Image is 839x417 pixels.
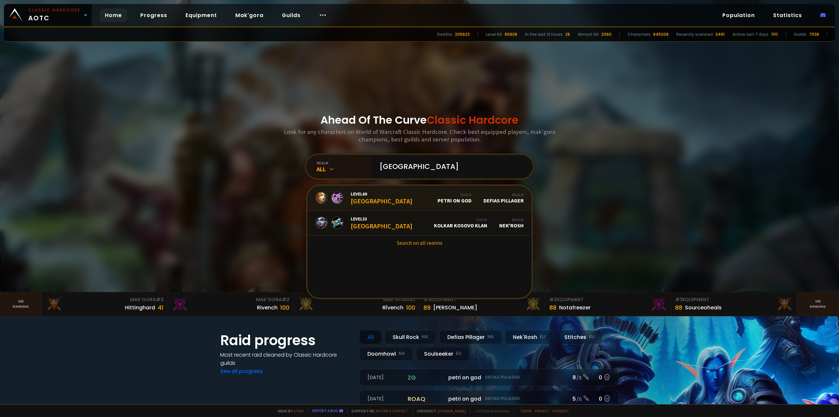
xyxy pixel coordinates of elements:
[376,155,525,178] input: Search a character...
[434,217,487,222] div: Guild
[685,303,722,312] div: Sourceoheals
[412,408,466,413] span: Checkout
[487,334,494,340] small: NA
[220,367,263,375] a: See all progress
[797,292,839,316] a: Seeranking
[384,330,437,344] div: Skull Rock
[158,303,164,312] div: 41
[28,7,81,13] small: Classic Hardcore
[549,296,557,303] span: # 2
[230,9,269,22] a: Mak'gora
[307,211,532,236] a: Level33[GEOGRAPHIC_DATA]GuildKolkar Kosovo KlanRealmNek'Rosh
[437,31,452,37] div: Deaths
[422,334,428,340] small: NA
[294,408,303,413] a: a fan
[552,408,569,413] a: Consent
[601,31,612,37] div: 2060
[294,292,419,316] a: Mak'Gora#1Rîvench100
[351,191,412,205] div: [GEOGRAPHIC_DATA]
[434,217,487,229] div: Kolkar Kosovo Klan
[628,31,651,37] div: Characters
[675,296,793,303] div: Equipment
[274,408,303,413] span: Made by
[125,303,155,312] div: Hittinghard
[589,334,595,340] small: EU
[135,9,172,22] a: Progress
[540,334,545,340] small: EU
[409,296,415,303] span: # 1
[486,31,502,37] div: Level 60
[715,31,725,37] div: 3491
[351,191,412,197] span: Level 60
[499,217,524,222] div: Realm
[732,31,769,37] div: Active last 7 days
[298,296,415,303] div: Mak'Gora
[351,216,412,230] div: [GEOGRAPHIC_DATA]
[419,292,545,316] a: #1Equipment89[PERSON_NAME]
[100,9,127,22] a: Home
[525,31,563,37] div: In the last 12 hours
[470,408,509,413] span: v. d752d5 - production
[351,216,412,222] span: Level 33
[671,292,797,316] a: #3Equipment88Sourceoheals
[312,408,338,413] a: Report a bug
[416,347,470,361] div: Soulseeker
[399,350,405,357] small: NA
[4,4,92,26] a: Classic HardcoreAOTC
[281,128,558,143] h3: Look for any characters on World of Warcraft Classic Hardcore. Check best equipped players, mak'g...
[376,408,408,413] a: Buy me a coffee
[768,9,807,22] a: Statistics
[427,113,518,127] span: Classic Hardcore
[505,31,517,37] div: 65808
[359,330,382,344] div: All
[172,296,289,303] div: Mak'Gora
[717,9,760,22] a: Population
[423,296,430,303] span: # 1
[439,330,502,344] div: Defias Pillager
[556,330,603,344] div: Stitches
[455,31,470,37] div: 205623
[257,303,278,312] div: Rivench
[220,351,351,367] h4: Most recent raid cleaned by Classic Hardcore guilds
[406,303,415,312] div: 100
[578,31,599,37] div: Almost 60
[277,9,306,22] a: Guilds
[505,330,554,344] div: Nek'Rosh
[317,165,372,173] div: All
[549,296,667,303] div: Equipment
[438,408,466,413] a: [DOMAIN_NAME]
[535,408,549,413] a: Privacy
[46,296,164,303] div: Mak'Gora
[809,31,819,37] div: 7538
[499,217,524,229] div: Nek'Rosh
[347,408,408,413] span: Support me,
[220,330,351,351] h1: Raid progress
[282,296,289,303] span: # 2
[438,192,472,204] div: petri on god
[317,160,372,165] div: realm
[675,303,682,312] div: 88
[545,292,671,316] a: #2Equipment88Notafreezer
[520,408,532,413] a: Terms
[433,303,477,312] div: [PERSON_NAME]
[676,31,713,37] div: Recently scanned
[156,296,164,303] span: # 3
[180,9,222,22] a: Equipment
[483,192,524,204] div: Defias Pillager
[321,112,518,128] h1: Ahead Of The Curve
[794,31,807,37] div: Guilds
[559,303,591,312] div: Notafreezer
[438,192,472,197] div: Guild
[307,236,532,250] a: Search on all realms
[483,192,524,197] div: Realm
[653,31,669,37] div: 845008
[280,303,289,312] div: 100
[423,303,431,312] div: 89
[382,303,403,312] div: Rîvench
[549,303,556,312] div: 88
[771,31,778,37] div: 11111
[565,31,570,37] div: 28
[359,390,619,407] a: [DATE]roaqpetri on godDefias Pillager5 /60
[168,292,294,316] a: Mak'Gora#2Rivench100
[307,186,532,211] a: Level60[GEOGRAPHIC_DATA]Guildpetri on godRealmDefias Pillager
